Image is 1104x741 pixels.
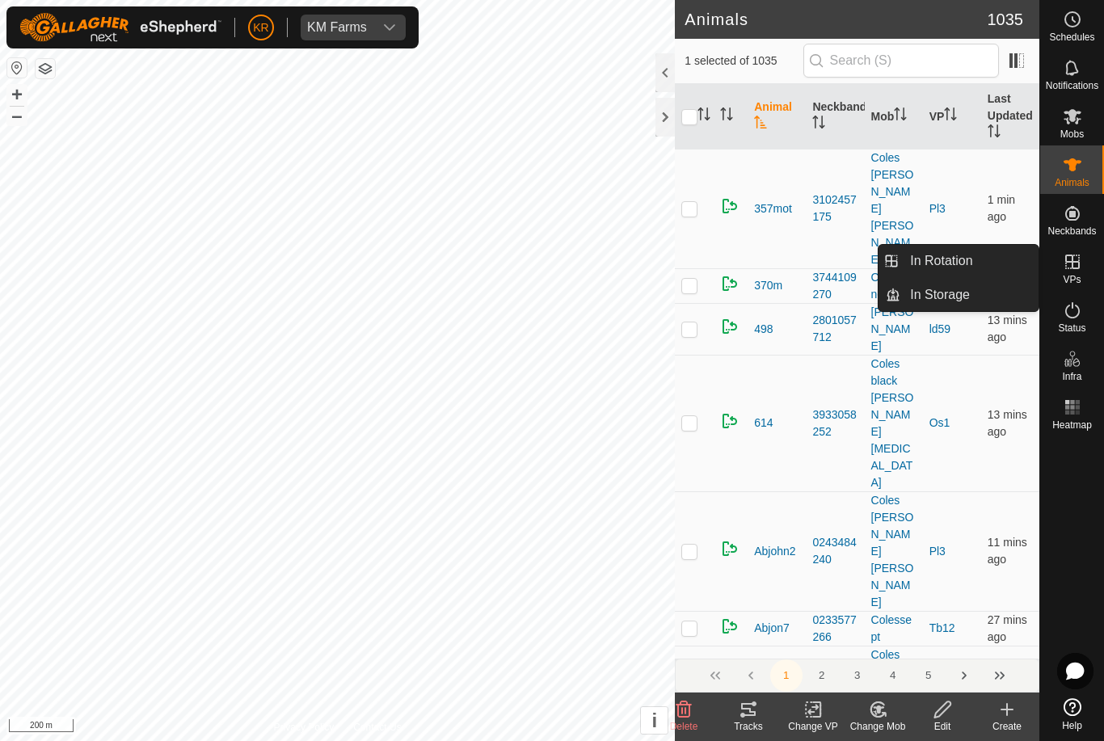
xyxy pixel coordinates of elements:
[253,19,268,36] span: KR
[685,53,803,69] span: 1 selected of 1035
[754,543,795,560] span: Abjohn2
[948,659,980,692] button: Next Page
[812,612,857,646] div: 0233577266
[720,110,733,123] p-sorticon: Activate to sort
[651,709,657,731] span: i
[1055,178,1089,187] span: Animals
[770,659,803,692] button: 1
[803,44,999,78] input: Search (S)
[984,659,1016,692] button: Last Page
[1062,372,1081,381] span: Infra
[865,84,923,149] th: Mob
[1060,129,1084,139] span: Mobs
[812,406,857,440] div: 3933058252
[988,613,1027,643] span: 13 Aug 2025 at 6:50 pm
[754,277,782,294] span: 370m
[1063,275,1081,284] span: VPs
[812,118,825,131] p-sorticon: Activate to sort
[754,200,792,217] span: 357mot
[871,149,916,268] div: Coles [PERSON_NAME] [PERSON_NAME]
[812,312,857,346] div: 2801057712
[988,127,1001,140] p-sorticon: Activate to sort
[910,719,975,734] div: Edit
[754,118,767,131] p-sorticon: Activate to sort
[879,279,1039,311] li: In Storage
[7,106,27,125] button: –
[720,617,740,636] img: returning on
[641,707,668,734] button: i
[871,492,916,611] div: Coles [PERSON_NAME] [PERSON_NAME]
[748,84,806,149] th: Animal
[910,285,970,305] span: In Storage
[806,659,838,692] button: 2
[929,621,955,634] a: Tb12
[871,304,916,355] div: [PERSON_NAME]
[754,620,790,637] span: Abjon7
[812,269,857,303] div: 3744109270
[1046,81,1098,91] span: Notifications
[720,317,740,336] img: returning on
[1047,226,1096,236] span: Neckbands
[871,269,916,303] div: Coles new
[1040,692,1104,737] a: Help
[720,196,740,216] img: returning on
[929,322,950,335] a: ld59
[988,7,1024,32] span: 1035
[929,545,946,558] a: Pl3
[988,408,1027,438] span: 13 Aug 2025 at 7:04 pm
[871,356,916,491] div: Coles black [PERSON_NAME][MEDICAL_DATA]
[944,110,957,123] p-sorticon: Activate to sort
[845,719,910,734] div: Change Mob
[812,192,857,225] div: 3102457175
[781,719,845,734] div: Change VP
[975,719,1039,734] div: Create
[307,21,367,34] div: KM Farms
[912,659,945,692] button: 5
[19,13,221,42] img: Gallagher Logo
[1058,323,1085,333] span: Status
[36,59,55,78] button: Map Layers
[879,245,1039,277] li: In Rotation
[929,202,946,215] a: Pl3
[720,411,740,431] img: returning on
[685,10,987,29] h2: Animals
[900,245,1039,277] a: In Rotation
[910,251,972,271] span: In Rotation
[988,536,1027,566] span: 13 Aug 2025 at 7:06 pm
[812,534,857,568] div: 0243484240
[841,659,874,692] button: 3
[274,720,335,735] a: Privacy Policy
[7,85,27,104] button: +
[900,279,1039,311] a: In Storage
[988,193,1015,223] span: 13 Aug 2025 at 7:16 pm
[981,84,1039,149] th: Last Updated
[1052,420,1092,430] span: Heatmap
[697,110,710,123] p-sorticon: Activate to sort
[670,721,698,732] span: Delete
[373,15,406,40] div: dropdown trigger
[1049,32,1094,42] span: Schedules
[894,110,907,123] p-sorticon: Activate to sort
[754,321,773,338] span: 498
[754,415,773,432] span: 614
[716,719,781,734] div: Tracks
[877,659,909,692] button: 4
[720,274,740,293] img: returning on
[923,84,981,149] th: VP
[7,58,27,78] button: Reset Map
[871,612,916,646] div: Colessept
[1062,721,1082,730] span: Help
[806,84,864,149] th: Neckband
[353,720,401,735] a: Contact Us
[720,539,740,558] img: returning on
[988,314,1027,343] span: 13 Aug 2025 at 7:04 pm
[929,416,950,429] a: Os1
[301,15,373,40] span: KM Farms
